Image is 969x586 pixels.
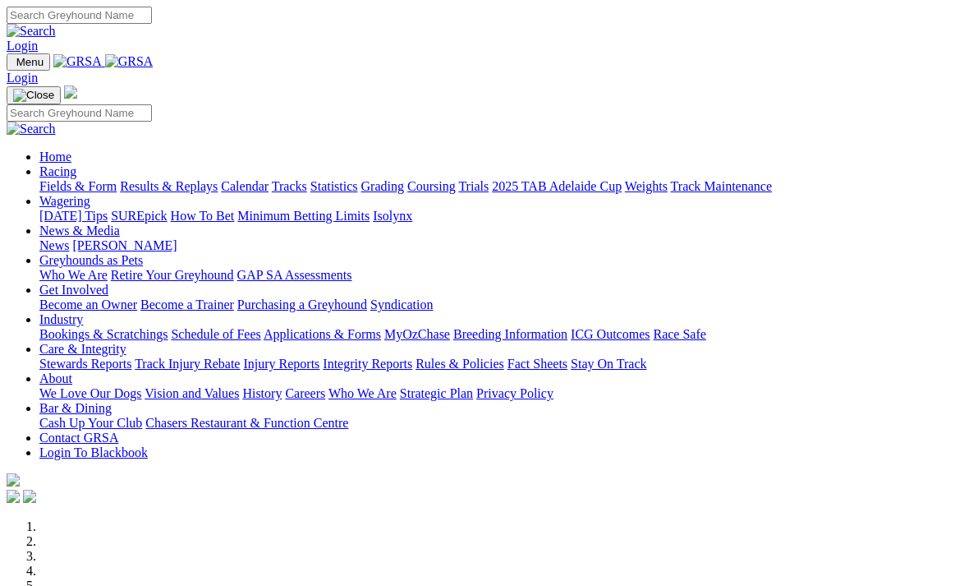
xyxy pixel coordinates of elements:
a: News [39,238,69,252]
img: facebook.svg [7,490,20,503]
a: Syndication [370,298,433,311]
a: Tracks [272,179,307,193]
div: News & Media [39,238,962,253]
a: Home [39,150,71,164]
a: Privacy Policy [476,386,553,400]
a: Login To Blackbook [39,445,148,459]
a: Stewards Reports [39,357,131,371]
img: logo-grsa-white.png [64,85,77,99]
a: How To Bet [171,209,235,223]
img: Search [7,24,56,39]
a: Weights [625,179,668,193]
img: GRSA [53,54,102,69]
a: Coursing [407,179,456,193]
a: Minimum Betting Limits [237,209,370,223]
a: Purchasing a Greyhound [237,298,367,311]
a: Schedule of Fees [171,327,260,341]
span: Menu [16,56,44,68]
a: Fields & Form [39,179,117,193]
a: Contact GRSA [39,431,118,445]
button: Toggle navigation [7,86,61,104]
a: Rules & Policies [416,357,504,371]
a: Chasers Restaurant & Function Centre [145,416,348,430]
a: Statistics [310,179,358,193]
div: Bar & Dining [39,416,962,431]
a: Injury Reports [243,357,319,371]
a: 2025 TAB Adelaide Cup [492,179,622,193]
a: Greyhounds as Pets [39,253,143,267]
a: SUREpick [111,209,167,223]
a: Bar & Dining [39,401,112,415]
a: ICG Outcomes [571,327,650,341]
a: Login [7,39,38,53]
a: Integrity Reports [323,357,412,371]
a: Careers [285,386,325,400]
div: Greyhounds as Pets [39,268,962,283]
a: News & Media [39,224,120,238]
img: twitter.svg [23,490,36,503]
a: Applications & Forms [264,327,381,341]
a: Grading [361,179,404,193]
a: Retire Your Greyhound [111,268,234,282]
input: Search [7,104,152,122]
a: Calendar [221,179,269,193]
img: GRSA [105,54,154,69]
a: Racing [39,164,76,178]
img: Close [13,89,54,102]
a: MyOzChase [384,327,450,341]
a: Get Involved [39,283,108,297]
a: GAP SA Assessments [237,268,352,282]
div: Racing [39,179,962,194]
div: About [39,386,962,401]
a: Login [7,71,38,85]
a: Isolynx [373,209,412,223]
a: Track Injury Rebate [135,357,240,371]
img: Search [7,122,56,136]
a: Who We Are [39,268,108,282]
a: Cash Up Your Club [39,416,142,430]
a: Track Maintenance [671,179,772,193]
a: History [242,386,282,400]
a: Results & Replays [120,179,218,193]
a: Become an Owner [39,298,137,311]
a: Stay On Track [571,357,646,371]
a: Care & Integrity [39,342,126,356]
div: Care & Integrity [39,357,962,371]
a: [DATE] Tips [39,209,108,223]
a: Trials [458,179,489,193]
a: Bookings & Scratchings [39,327,168,341]
a: Breeding Information [453,327,567,341]
div: Industry [39,327,962,342]
a: Become a Trainer [140,298,234,311]
a: Vision and Values [145,386,239,400]
img: logo-grsa-white.png [7,473,20,487]
a: [PERSON_NAME] [72,238,177,252]
div: Wagering [39,209,962,224]
a: About [39,371,72,385]
a: Wagering [39,194,90,208]
input: Search [7,7,152,24]
div: Get Involved [39,298,962,312]
a: Strategic Plan [400,386,473,400]
a: Industry [39,312,83,326]
a: We Love Our Dogs [39,386,141,400]
a: Who We Are [328,386,397,400]
button: Toggle navigation [7,53,50,71]
a: Fact Sheets [507,357,567,371]
a: Race Safe [653,327,705,341]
